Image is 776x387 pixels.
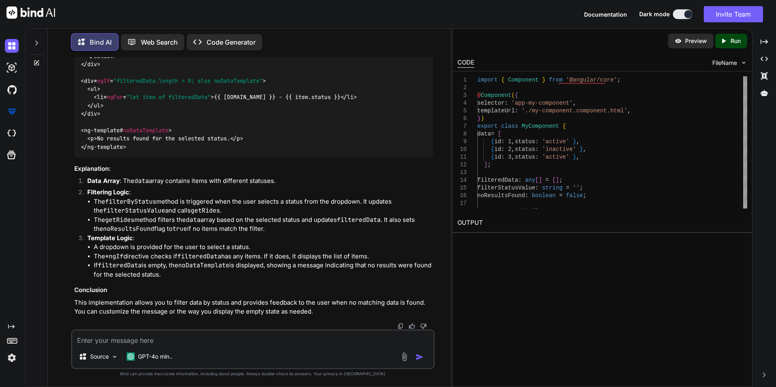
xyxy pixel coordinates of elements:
span: 'active' [542,138,569,145]
span: { [491,154,494,160]
span: li [347,94,354,101]
span: 1 [508,138,511,145]
span: : [501,154,504,160]
code: filteredData [98,261,142,269]
div: 2 [457,84,467,92]
span: filteredData [477,177,518,183]
code: filteredData [177,252,221,260]
span: : [518,177,522,183]
span: , [583,146,586,153]
span: : [535,154,539,160]
p: Preview [685,37,707,45]
div: 16 [457,192,467,200]
span: noResultsFound [477,192,525,199]
li: The directive checks if has any items. If it does, it displays the list of items. [94,252,433,261]
span: ul [91,85,97,92]
img: settings [5,351,19,365]
span: export [477,123,498,129]
span: ngFor [107,94,123,101]
span: "let item of filteredData" [126,94,211,101]
div: 4 [457,99,467,107]
span: any [525,177,535,183]
div: 17 [457,200,467,207]
p: : [87,234,433,243]
span: data [477,131,491,137]
img: attachment [400,352,409,361]
span: status [515,154,535,160]
p: Bind can provide inaccurate information, including about people. Always double-check its answers.... [71,371,435,377]
span: ; [583,192,586,199]
span: { [532,208,535,214]
p: Bind AI [90,37,112,47]
span: : [535,146,539,153]
span: boolean [532,192,556,199]
span: } [535,208,539,214]
span: Documentation [584,11,627,18]
span: 'app-my-component' [511,100,573,106]
h3: Conclusion [74,286,433,295]
span: selector [477,100,504,106]
span: = [566,185,569,191]
span: </ > [87,102,103,109]
img: dislike [420,323,427,329]
p: : The array contains items with different statuses. [87,176,433,186]
span: div [87,60,97,68]
code: noDataTemplate [178,261,229,269]
p: Code Generator [207,37,256,47]
div: 7 [457,123,467,130]
strong: Filtering Logic [87,188,129,196]
span: ngIf [97,77,110,84]
span: [ [535,177,539,183]
h3: Explanation: [74,164,433,174]
span: ] [556,177,559,183]
p: Run [731,37,741,45]
code: noResultsFound [103,225,154,233]
span: = [491,131,494,137]
div: 9 [457,138,467,146]
span: status [515,138,535,145]
span: Component [481,92,511,99]
span: } [542,77,545,83]
span: < > [87,85,100,92]
span: 'active' [542,154,569,160]
span: @ [477,92,481,99]
span: } [573,138,576,145]
span: = [545,177,549,183]
span: { [501,77,504,83]
span: ] [539,177,542,183]
span: </ > [230,135,243,142]
span: p [237,135,240,142]
span: ) [481,115,484,122]
h2: OUTPUT [453,213,752,232]
span: constructor [484,208,522,214]
span: { [491,146,494,153]
code: getRides [191,206,220,215]
span: false [566,192,583,199]
span: 2 [508,146,511,153]
div: CODE [457,58,474,68]
span: [ [498,131,501,137]
strong: Data Array [87,177,120,185]
span: } [477,115,481,122]
img: Bind AI [6,6,55,19]
img: darkChat [5,39,19,53]
span: , [511,138,515,145]
span: } [580,146,583,153]
div: 6 [457,115,467,123]
span: noDataTemplate [123,127,168,134]
img: GPT-4o mini [127,353,135,361]
code: filterStatusValue [103,206,165,215]
p: GPT-4o min.. [138,353,172,361]
span: ) [525,208,528,214]
span: id [494,154,501,160]
div: 3 [457,92,467,99]
li: A dropdown is provided for the user to select a status. [94,243,433,252]
img: chevron down [740,59,747,66]
span: , [573,100,576,106]
span: </ > [81,143,126,150]
span: < # > [81,127,172,134]
span: : [525,192,528,199]
span: from [549,77,563,83]
span: : [501,138,504,145]
span: div [87,110,97,118]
